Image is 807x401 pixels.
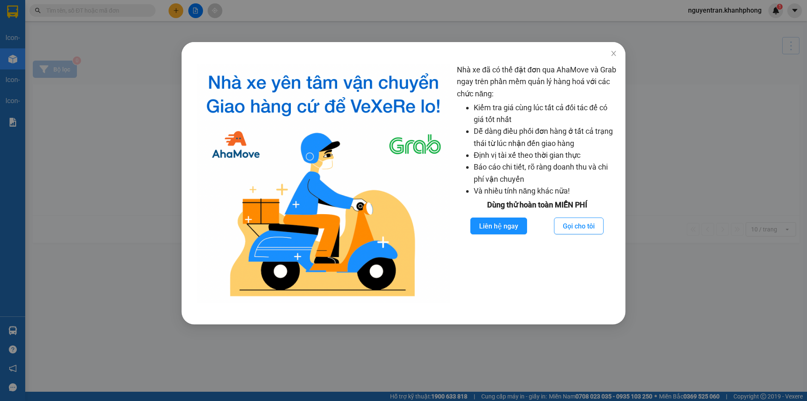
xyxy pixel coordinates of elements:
[474,149,617,161] li: Định vị tài xế theo thời gian thực
[470,218,527,234] button: Liên hệ ngay
[474,102,617,126] li: Kiểm tra giá cùng lúc tất cả đối tác để có giá tốt nhất
[457,64,617,303] div: Nhà xe đã có thể đặt đơn qua AhaMove và Grab ngay trên phần mềm quản lý hàng hoá với các chức năng:
[457,199,617,211] div: Dùng thử hoàn toàn MIỄN PHÍ
[197,64,450,303] img: logo
[474,185,617,197] li: Và nhiều tính năng khác nữa!
[563,221,595,231] span: Gọi cho tôi
[474,125,617,149] li: Dễ dàng điều phối đơn hàng ở tất cả trạng thái từ lúc nhận đến giao hàng
[602,42,625,66] button: Close
[610,50,617,57] span: close
[554,218,604,234] button: Gọi cho tôi
[474,161,617,185] li: Báo cáo chi tiết, rõ ràng doanh thu và chi phí vận chuyển
[479,221,518,231] span: Liên hệ ngay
